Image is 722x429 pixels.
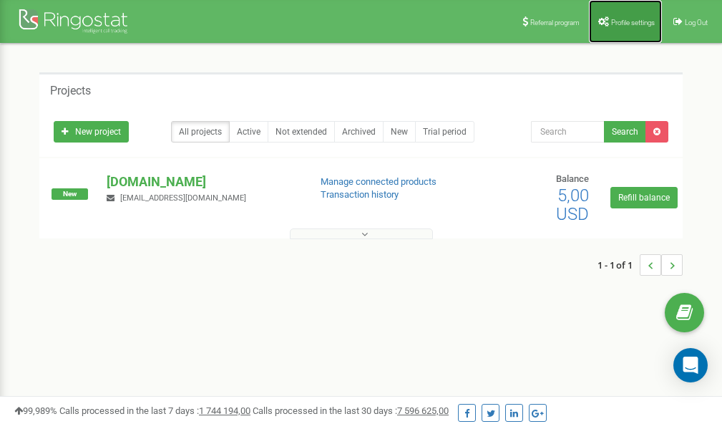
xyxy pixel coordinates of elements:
[685,19,708,26] span: Log Out
[611,19,655,26] span: Profile settings
[383,121,416,143] a: New
[597,240,683,290] nav: ...
[397,405,449,416] u: 7 596 625,00
[334,121,384,143] a: Archived
[171,121,230,143] a: All projects
[597,254,640,276] span: 1 - 1 of 1
[120,193,246,203] span: [EMAIL_ADDRESS][DOMAIN_NAME]
[52,188,88,200] span: New
[610,187,678,208] a: Refill balance
[556,185,589,224] span: 5,00 USD
[321,189,399,200] a: Transaction history
[14,405,57,416] span: 99,989%
[229,121,268,143] a: Active
[556,173,589,184] span: Balance
[604,121,646,143] button: Search
[673,348,708,382] div: Open Intercom Messenger
[530,19,580,26] span: Referral program
[199,405,250,416] u: 1 744 194,00
[321,176,436,187] a: Manage connected products
[415,121,474,143] a: Trial period
[253,405,449,416] span: Calls processed in the last 30 days :
[107,173,297,191] p: [DOMAIN_NAME]
[59,405,250,416] span: Calls processed in the last 7 days :
[268,121,335,143] a: Not extended
[50,85,91,97] h5: Projects
[531,121,605,143] input: Search
[54,121,129,143] a: New project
